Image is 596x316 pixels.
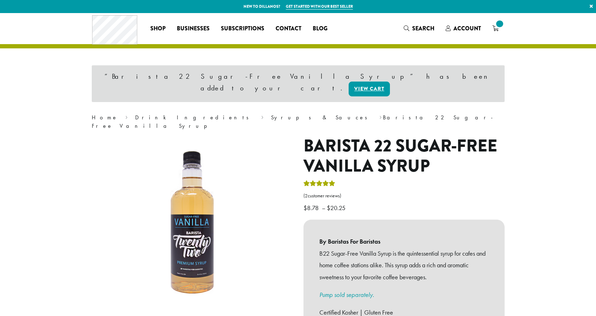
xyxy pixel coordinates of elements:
[177,24,210,33] span: Businesses
[327,204,347,212] bdi: 20.25
[453,24,481,32] span: Account
[327,204,330,212] span: $
[261,111,264,122] span: ›
[379,111,382,122] span: ›
[313,24,327,33] span: Blog
[150,24,165,33] span: Shop
[221,24,264,33] span: Subscriptions
[92,113,505,130] nav: Breadcrumb
[319,248,489,283] p: B22 Sugar-Free Vanilla Syrup is the quintessential syrup for cafes and home coffee stations alike...
[303,136,505,177] h1: Barista 22 Sugar-Free Vanilla Syrup
[135,114,253,121] a: Drink Ingredients
[398,23,440,34] a: Search
[319,235,489,248] b: By Baristas For Baristas
[145,23,171,34] a: Shop
[349,82,390,96] a: View cart
[303,204,320,212] bdi: 8.78
[286,4,353,10] a: Get started with our best seller
[271,114,372,121] a: Syrups & Sauces
[303,204,307,212] span: $
[303,192,505,199] a: (2customer reviews)
[92,114,118,121] a: Home
[276,24,301,33] span: Contact
[322,204,325,212] span: –
[303,179,335,190] div: Rated 5.00 out of 5
[412,24,434,32] span: Search
[305,193,308,199] span: 2
[92,65,505,102] div: “Barista 22 Sugar-Free Vanilla Syrup” has been added to your cart.
[125,111,128,122] span: ›
[319,291,374,299] a: Pump sold separately.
